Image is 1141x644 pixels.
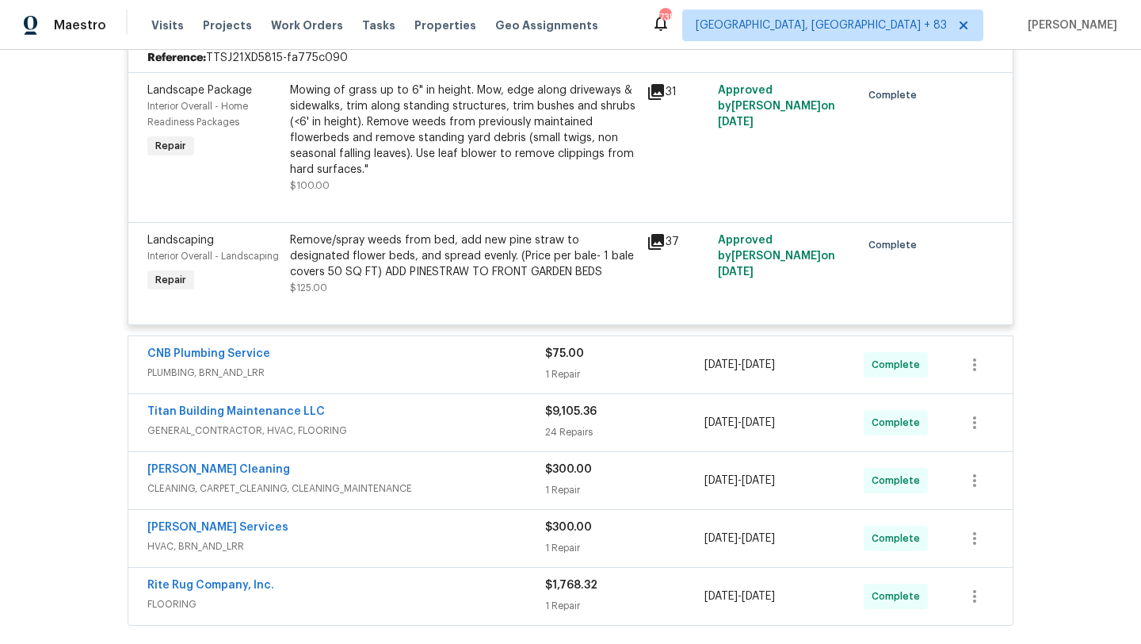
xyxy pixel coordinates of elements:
b: Reference: [147,50,206,66]
span: Properties [414,17,476,33]
span: Complete [872,588,926,604]
span: [DATE] [742,475,775,486]
span: - [704,588,775,604]
span: $125.00 [290,283,327,293]
span: Tasks [362,20,395,31]
span: CLEANING, CARPET_CLEANING, CLEANING_MAINTENANCE [147,481,545,496]
span: Complete [868,87,923,103]
div: TTSJ21XD5815-fa775c090 [128,44,1013,72]
span: Complete [868,237,923,253]
div: 1 Repair [545,598,704,614]
span: [DATE] [742,359,775,370]
span: - [704,531,775,546]
a: Titan Building Maintenance LLC [147,406,325,417]
span: [DATE] [718,117,754,128]
div: 24 Repairs [545,424,704,440]
span: HVAC, BRN_AND_LRR [147,539,545,554]
span: [DATE] [704,533,738,544]
span: - [704,473,775,489]
span: $75.00 [545,348,584,359]
div: 37 [647,232,708,251]
span: [DATE] [742,417,775,428]
a: CNB Plumbing Service [147,348,270,359]
div: 1 Repair [545,482,704,498]
span: $300.00 [545,522,592,533]
a: Rite Rug Company, Inc. [147,580,274,591]
span: [DATE] [704,417,738,428]
a: [PERSON_NAME] Services [147,522,288,533]
span: Projects [203,17,252,33]
span: Work Orders [271,17,343,33]
div: Remove/spray weeds from bed, add new pine straw to designated flower beds, and spread evenly. (Pr... [290,232,637,280]
span: $1,768.32 [545,580,597,591]
span: - [704,357,775,373]
span: [DATE] [742,591,775,602]
span: Complete [872,473,926,489]
span: $9,105.36 [545,406,597,417]
span: Repair [149,138,193,154]
span: Interior Overall - Landscaping [147,251,279,261]
span: - [704,415,775,431]
span: Approved by [PERSON_NAME] on [718,85,835,128]
span: Maestro [54,17,106,33]
div: 1 Repair [545,540,704,556]
span: FLOORING [147,596,545,612]
span: [DATE] [704,591,738,602]
span: Approved by [PERSON_NAME] on [718,235,835,278]
span: Geo Assignments [495,17,598,33]
span: GENERAL_CONTRACTOR, HVAC, FLOORING [147,423,545,439]
span: Landscape Package [147,85,252,96]
div: 1 Repair [545,366,704,382]
span: PLUMBING, BRN_AND_LRR [147,365,545,381]
span: [PERSON_NAME] [1021,17,1117,33]
span: [DATE] [742,533,775,544]
span: Repair [149,272,193,288]
div: 735 [659,10,670,25]
span: [DATE] [704,359,738,370]
span: Complete [872,531,926,546]
span: [GEOGRAPHIC_DATA], [GEOGRAPHIC_DATA] + 83 [696,17,947,33]
span: Landscaping [147,235,214,246]
div: 31 [647,82,708,102]
span: [DATE] [704,475,738,486]
span: $300.00 [545,464,592,475]
span: Complete [872,415,926,431]
span: Interior Overall - Home Readiness Packages [147,102,248,127]
span: Complete [872,357,926,373]
span: Visits [151,17,184,33]
span: [DATE] [718,266,754,278]
div: Mowing of grass up to 6" in height. Mow, edge along driveways & sidewalks, trim along standing st... [290,82,637,178]
a: [PERSON_NAME] Cleaning [147,464,290,475]
span: $100.00 [290,181,330,190]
